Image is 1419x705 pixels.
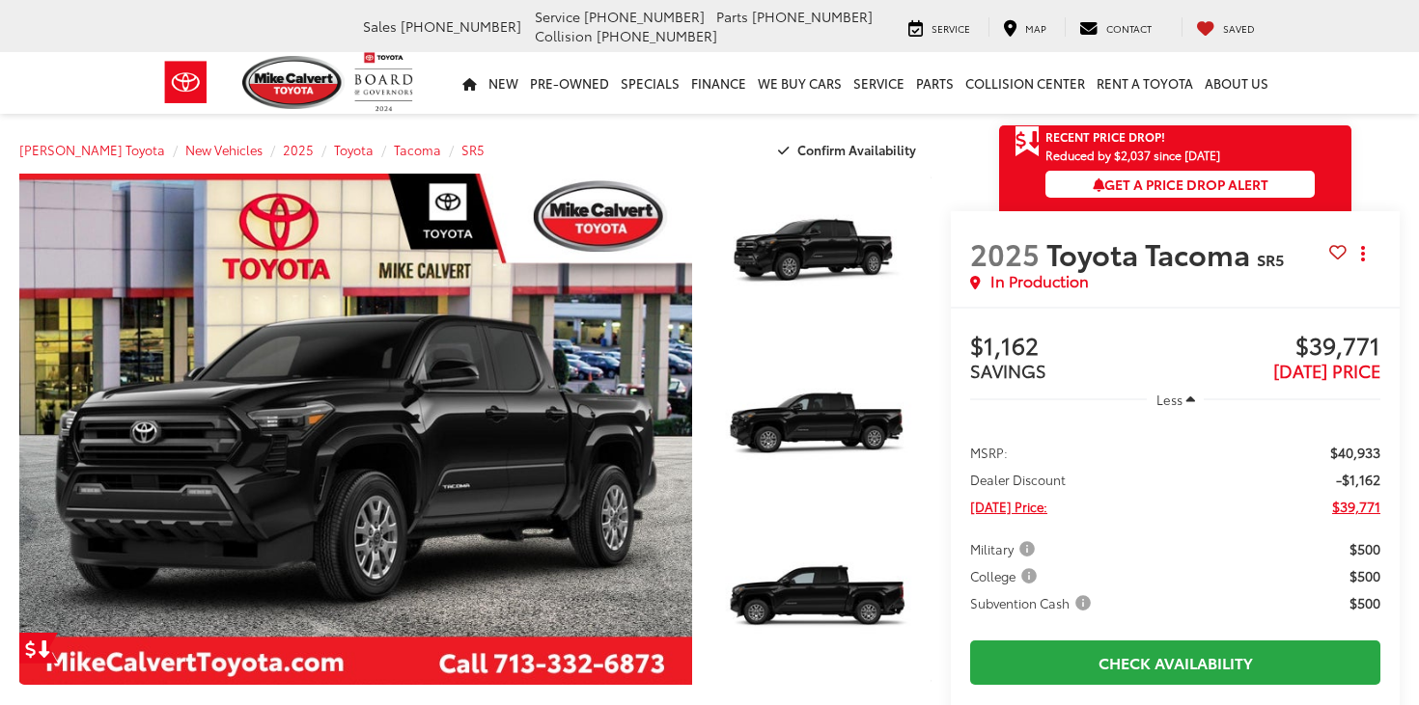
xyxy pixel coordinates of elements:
a: Rent a Toyota [1091,52,1199,114]
a: Get Price Drop Alert Recent Price Drop! [999,125,1351,149]
span: Contact [1106,21,1152,36]
a: Service [894,17,985,37]
span: Recent Price Drop! [1045,128,1165,145]
span: Sales [363,16,397,36]
button: Actions [1347,236,1380,270]
span: $500 [1349,539,1380,558]
span: SAVINGS [970,358,1046,383]
a: Expand Photo 1 [713,174,932,337]
button: Confirm Availability [767,133,932,167]
img: 2025 Toyota Tacoma SR5 [711,172,933,339]
span: In Production [990,270,1089,292]
span: Less [1156,391,1182,408]
span: Collision [535,26,593,45]
span: [PHONE_NUMBER] [752,7,873,26]
a: Home [457,52,483,114]
a: Contact [1065,17,1166,37]
a: 2025 [283,141,314,158]
span: Service [932,21,970,36]
span: 2025 [970,232,1040,274]
span: [PHONE_NUMBER] [401,16,521,36]
a: New Vehicles [185,141,263,158]
button: College [970,566,1043,585]
span: [DATE] PRICE [1273,358,1380,383]
a: My Saved Vehicles [1182,17,1269,37]
img: 2025 Toyota Tacoma SR5 [711,519,933,686]
span: Service [535,7,580,26]
a: Get Price Drop Alert [19,633,58,664]
span: $40,933 [1330,443,1380,462]
span: $500 [1349,566,1380,585]
span: [PHONE_NUMBER] [584,7,705,26]
img: Toyota [150,51,222,114]
a: Pre-Owned [524,52,615,114]
span: Reduced by $2,037 since [DATE] [1045,149,1315,161]
a: SR5 [461,141,485,158]
span: Map [1025,21,1046,36]
span: Parts [716,7,748,26]
img: Mike Calvert Toyota [242,56,345,109]
a: Map [988,17,1061,37]
span: Saved [1223,21,1255,36]
a: Expand Photo 0 [19,174,692,685]
span: Toyota Tacoma [1046,232,1257,274]
a: Tacoma [394,141,441,158]
span: [DATE] Price: [970,497,1047,516]
span: Subvention Cash [970,593,1095,612]
span: College [970,566,1041,585]
img: 2025 Toyota Tacoma SR5 [711,345,933,512]
button: Subvention Cash [970,593,1098,612]
a: Service [848,52,910,114]
button: Less [1147,382,1205,417]
img: 2025 Toyota Tacoma SR5 [13,172,699,686]
span: Get Price Drop Alert [1015,125,1040,158]
span: [PHONE_NUMBER] [597,26,717,45]
a: Specials [615,52,685,114]
a: Toyota [334,141,374,158]
a: Finance [685,52,752,114]
a: WE BUY CARS [752,52,848,114]
a: Parts [910,52,960,114]
a: [PERSON_NAME] Toyota [19,141,165,158]
span: $1,162 [970,333,1175,362]
span: Confirm Availability [797,141,916,158]
span: dropdown dots [1361,246,1365,261]
a: Collision Center [960,52,1091,114]
span: SR5 [1257,248,1284,270]
span: $39,771 [1332,497,1380,516]
span: Military [970,539,1039,558]
a: Expand Photo 2 [713,347,932,510]
button: Military [970,539,1042,558]
a: About Us [1199,52,1274,114]
a: Check Availability [970,640,1380,684]
span: $39,771 [1176,333,1380,362]
span: Get a Price Drop Alert [1093,175,1268,194]
span: Dealer Discount [970,470,1066,489]
a: Expand Photo 3 [713,521,932,684]
a: New [483,52,524,114]
span: $500 [1349,593,1380,612]
span: -$1,162 [1336,470,1380,489]
span: MSRP: [970,443,1008,462]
